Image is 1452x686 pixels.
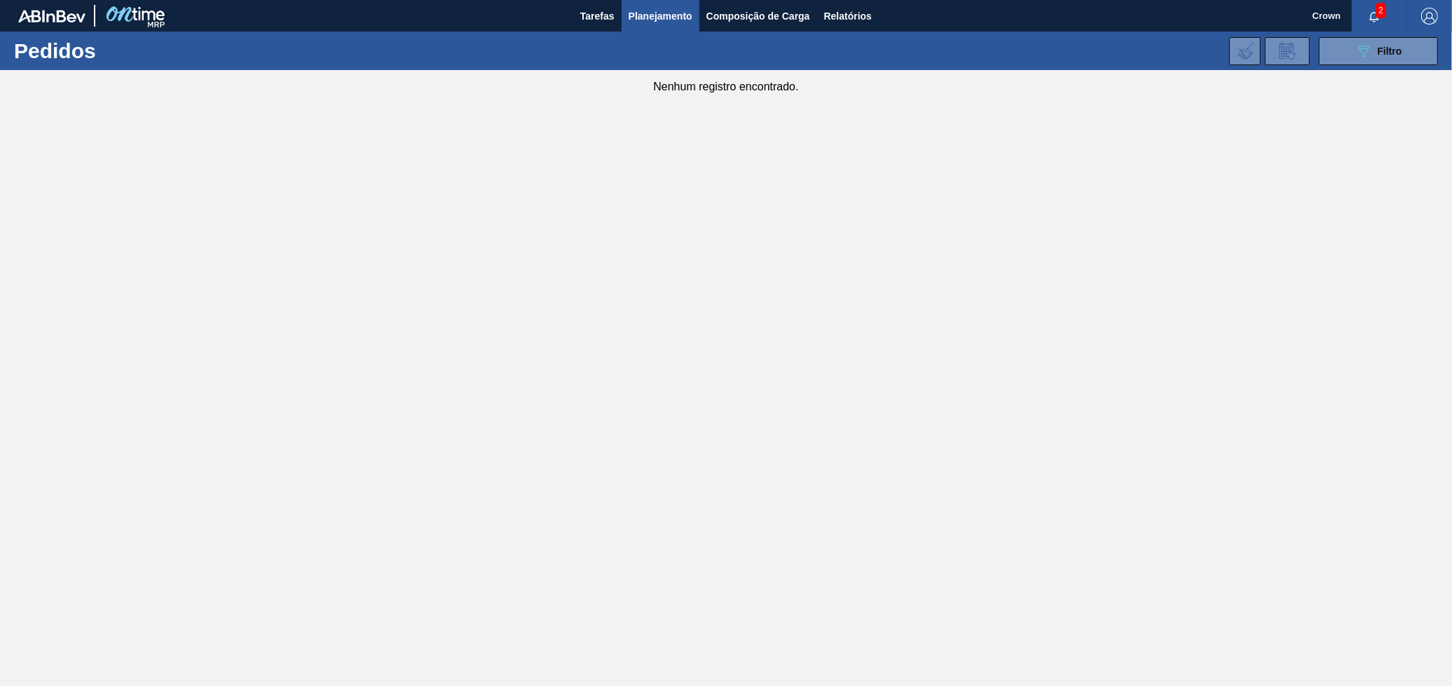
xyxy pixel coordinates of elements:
img: Logout [1421,8,1438,25]
div: Solicitação de Revisão de Pedidos [1265,37,1310,65]
span: Composição de Carga [706,8,810,25]
img: TNhmsLtSVTkK8tSr43FrP2fwEKptu5GPRR3wAAAABJRU5ErkJggg== [18,10,85,22]
h1: Pedidos [14,43,226,59]
button: Notificações [1352,6,1397,26]
button: Filtro [1319,37,1438,65]
span: Filtro [1378,46,1402,57]
span: Relatórios [824,8,872,25]
span: Tarefas [580,8,615,25]
span: Planejamento [629,8,692,25]
div: Importar Negociações dos Pedidos [1229,37,1261,65]
span: 2 [1376,3,1386,18]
